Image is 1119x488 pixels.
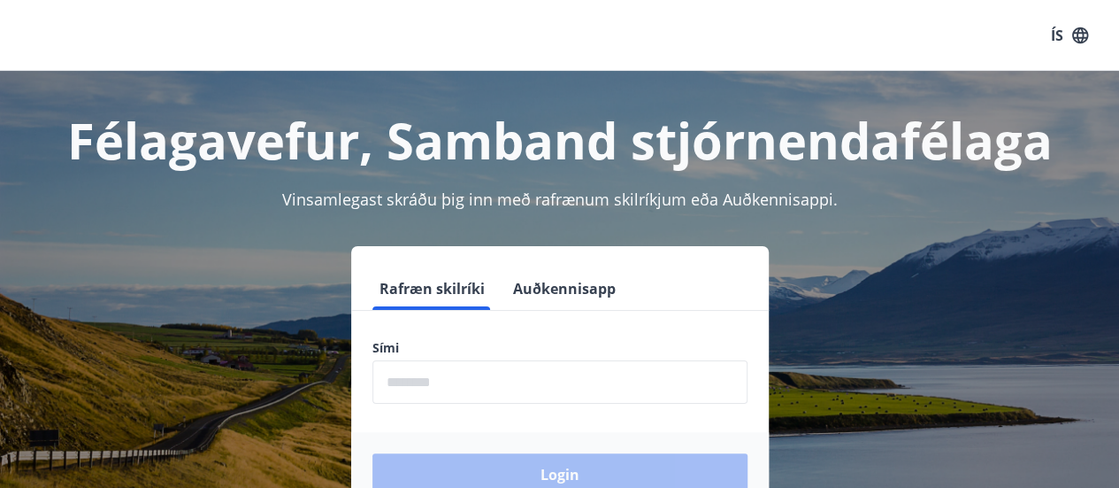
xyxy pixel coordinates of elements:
span: Vinsamlegast skráðu þig inn með rafrænum skilríkjum eða Auðkennisappi. [282,189,838,210]
label: Sími [372,339,747,357]
button: ÍS [1041,19,1098,51]
button: Rafræn skilríki [372,267,492,310]
h1: Félagavefur, Samband stjórnendafélaga [21,106,1098,174]
button: Auðkennisapp [506,267,623,310]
